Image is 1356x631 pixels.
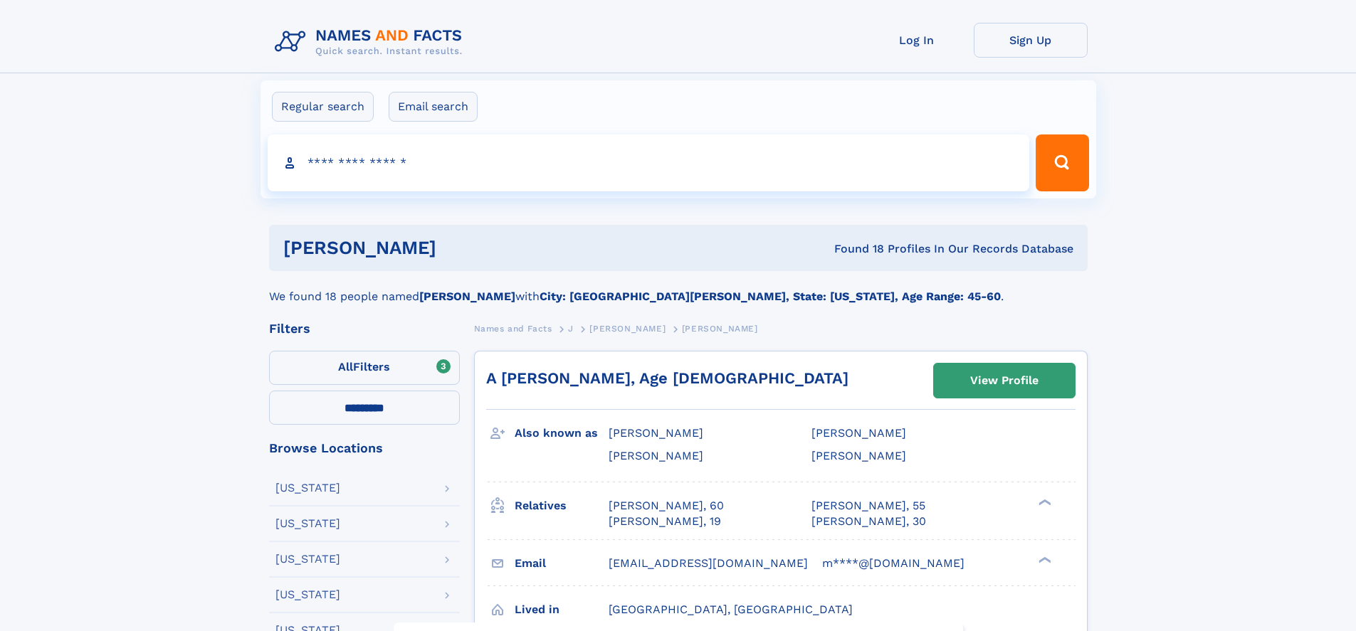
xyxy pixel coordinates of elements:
[609,498,724,514] a: [PERSON_NAME], 60
[515,551,609,576] h3: Email
[419,290,515,303] b: [PERSON_NAME]
[1035,497,1052,507] div: ❯
[589,319,666,337] a: [PERSON_NAME]
[338,360,353,373] span: All
[269,322,460,335] div: Filters
[609,556,808,570] span: [EMAIL_ADDRESS][DOMAIN_NAME]
[811,514,926,529] a: [PERSON_NAME], 30
[474,319,552,337] a: Names and Facts
[269,271,1088,305] div: We found 18 people named with .
[682,324,758,334] span: [PERSON_NAME]
[268,134,1030,191] input: search input
[589,324,666,334] span: [PERSON_NAME]
[515,598,609,622] h3: Lived in
[269,23,474,61] img: Logo Names and Facts
[934,364,1075,398] a: View Profile
[515,421,609,445] h3: Also known as
[486,369,848,387] a: A [PERSON_NAME], Age [DEMOGRAPHIC_DATA]
[283,239,636,257] h1: [PERSON_NAME]
[635,241,1073,257] div: Found 18 Profiles In Our Records Database
[1036,134,1088,191] button: Search Button
[609,514,721,529] a: [PERSON_NAME], 19
[609,426,703,440] span: [PERSON_NAME]
[860,23,974,58] a: Log In
[269,442,460,455] div: Browse Locations
[272,92,374,122] label: Regular search
[970,364,1039,397] div: View Profile
[974,23,1088,58] a: Sign Up
[609,603,853,616] span: [GEOGRAPHIC_DATA], [GEOGRAPHIC_DATA]
[811,449,906,462] span: [PERSON_NAME]
[269,351,460,385] label: Filters
[609,449,703,462] span: [PERSON_NAME]
[568,319,574,337] a: J
[540,290,1001,303] b: City: [GEOGRAPHIC_DATA][PERSON_NAME], State: [US_STATE], Age Range: 45-60
[568,324,574,334] span: J
[275,589,340,600] div: [US_STATE]
[515,494,609,518] h3: Relatives
[275,553,340,565] div: [US_STATE]
[1035,555,1052,564] div: ❯
[275,518,340,529] div: [US_STATE]
[275,482,340,494] div: [US_STATE]
[811,498,925,514] a: [PERSON_NAME], 55
[811,426,906,440] span: [PERSON_NAME]
[389,92,478,122] label: Email search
